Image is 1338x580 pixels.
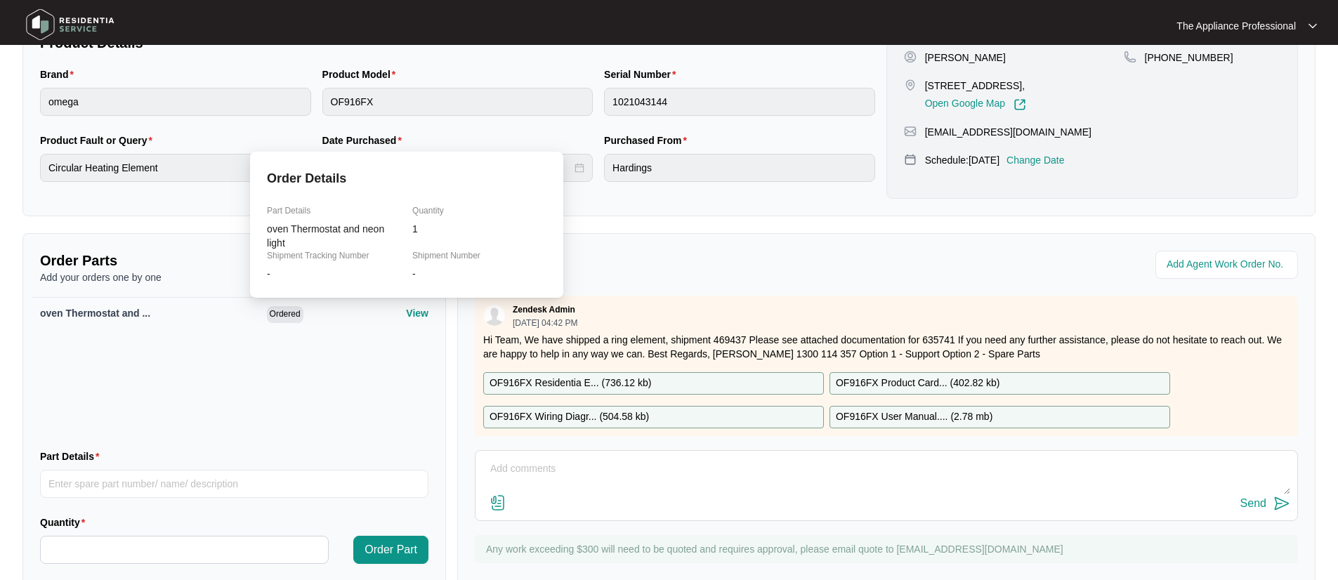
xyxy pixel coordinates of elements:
label: Quantity [40,515,91,529]
img: map-pin [1124,51,1136,63]
p: - [412,267,546,281]
p: 1 [412,222,546,236]
p: Order Details [267,169,546,205]
p: Part Details [267,205,401,216]
p: Change Date [1006,153,1065,167]
p: Schedule: [DATE] [925,153,999,167]
p: OF916FX Wiring Diagr... ( 504.58 kb ) [490,409,649,425]
button: Send [1240,494,1290,513]
p: [EMAIL_ADDRESS][DOMAIN_NAME] [925,125,1091,139]
span: oven Thermostat and ... [40,308,150,319]
span: Order Part [365,541,417,558]
p: OF916FX User Manual.... ( 2.78 mb ) [836,409,992,425]
p: Any work exceeding $300 will need to be quoted and requires approval, please email quote to [EMAI... [486,542,1291,556]
input: Quantity [41,536,328,563]
p: oven Thermostat and neon light [267,222,401,250]
p: [PERSON_NAME] [925,51,1006,65]
p: Zendesk Admin [513,304,575,315]
img: Link-External [1014,98,1026,111]
img: map-pin [904,79,917,91]
img: map-pin [904,125,917,138]
p: Comments [475,251,877,270]
input: Part Details [40,470,428,498]
p: Add your orders one by one [40,270,428,284]
img: dropdown arrow [1309,22,1317,29]
label: Serial Number [604,67,681,81]
p: - [267,267,401,281]
label: Part Details [40,449,105,463]
p: [STREET_ADDRESS], [925,79,1026,93]
img: user.svg [484,305,505,326]
label: Purchased From [604,133,693,147]
p: Quantity [412,205,546,216]
a: Open Google Map [925,98,1026,111]
input: Product Fault or Query [40,154,311,182]
p: Hi Team, We have shipped a ring element, shipment 469437 Please see attached documentation for 63... [483,333,1290,361]
img: send-icon.svg [1273,495,1290,512]
span: Ordered [267,306,303,323]
img: residentia service logo [21,4,119,46]
img: file-attachment-doc.svg [490,494,506,511]
p: OF916FX Residentia E... ( 736.12 kb ) [490,376,651,391]
label: Product Fault or Query [40,133,158,147]
p: Order Parts [40,251,428,270]
label: Product Model [322,67,402,81]
p: The Appliance Professional [1176,19,1296,33]
button: Order Part [353,536,428,564]
p: [DATE] 04:42 PM [513,319,577,327]
p: Shipment Number [412,250,546,261]
p: View [406,306,428,320]
input: Product Model [322,88,593,116]
input: Purchased From [604,154,875,182]
input: Add Agent Work Order No. [1167,256,1290,273]
p: OF916FX Product Card... ( 402.82 kb ) [836,376,999,391]
input: Serial Number [604,88,875,116]
div: Send [1240,497,1266,510]
img: user-pin [904,51,917,63]
img: map-pin [904,153,917,166]
label: Brand [40,67,79,81]
label: Date Purchased [322,133,407,147]
p: [PHONE_NUMBER] [1145,51,1233,65]
p: Shipment Tracking Number [267,250,401,261]
input: Brand [40,88,311,116]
